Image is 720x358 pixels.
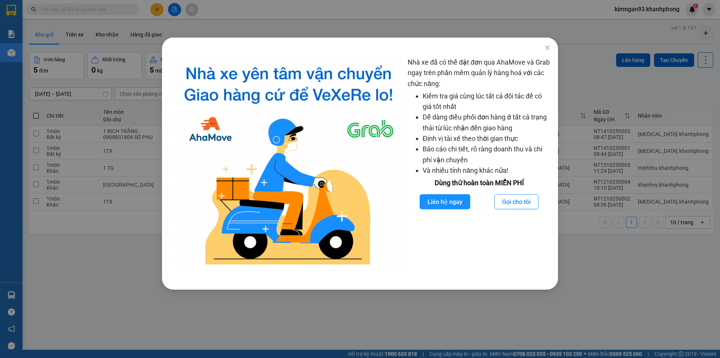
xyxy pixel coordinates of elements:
div: Dùng thử hoàn toàn MIỄN PHÍ [408,178,550,188]
button: Gọi cho tôi [494,194,538,209]
button: Close [537,38,558,59]
span: Gọi cho tôi [502,197,531,207]
button: Liên hệ ngay [420,194,470,209]
div: Nhà xe đã có thể đặt đơn qua AhaMove và Grab ngay trên phần mềm quản lý hàng hoá với các chức năng: [408,57,550,271]
li: Báo cáo chi tiết, rõ ràng doanh thu và chi phí vận chuyển [423,144,550,165]
span: Liên hệ ngay [427,197,462,207]
li: Dễ dàng điều phối đơn hàng ở tất cả trạng thái từ lúc nhận đến giao hàng [423,112,550,133]
li: Kiểm tra giá cùng lúc tất cả đối tác để có giá tốt nhất [423,91,550,112]
li: Và nhiều tính năng khác nữa! [423,165,550,176]
img: logo [175,57,402,271]
span: close [544,45,550,51]
li: Định vị tài xế theo thời gian thực [423,133,550,144]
